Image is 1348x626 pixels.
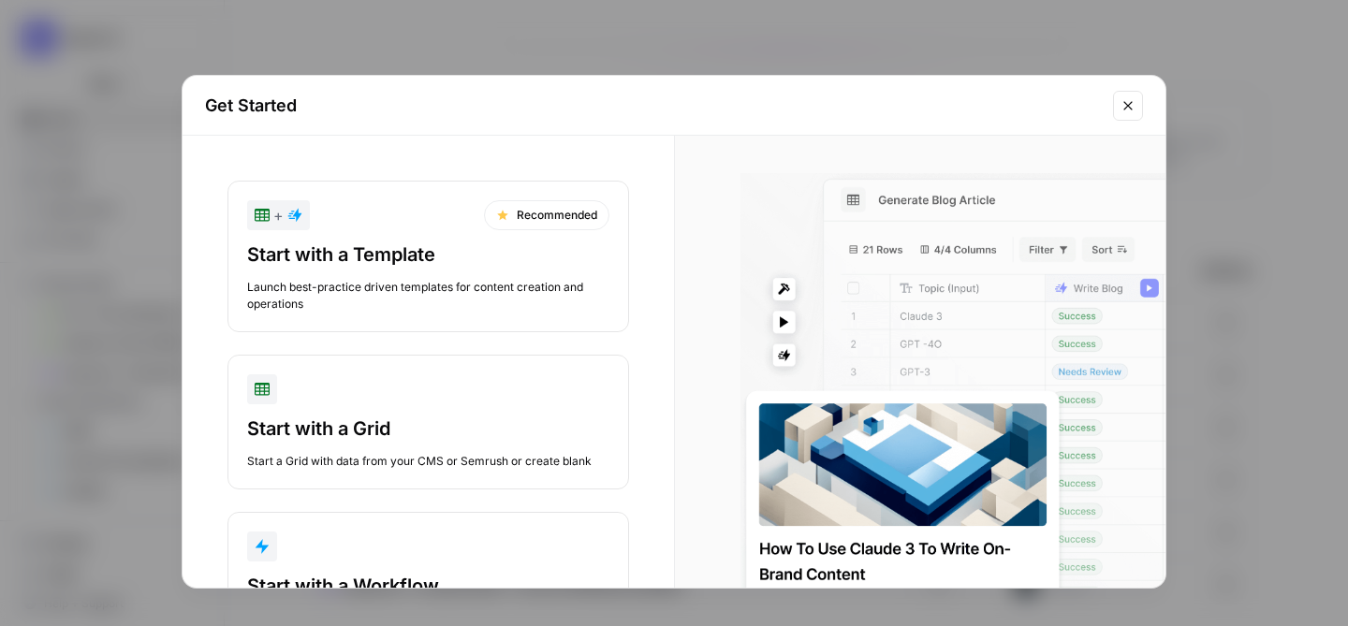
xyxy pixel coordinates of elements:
[247,241,609,268] div: Start with a Template
[247,453,609,470] div: Start a Grid with data from your CMS or Semrush or create blank
[227,355,629,489] button: Start with a GridStart a Grid with data from your CMS or Semrush or create blank
[484,200,609,230] div: Recommended
[1113,91,1143,121] button: Close modal
[247,573,609,599] div: Start with a Workflow
[247,279,609,313] div: Launch best-practice driven templates for content creation and operations
[227,181,629,332] button: +RecommendedStart with a TemplateLaunch best-practice driven templates for content creation and o...
[205,93,1102,119] h2: Get Started
[255,204,302,226] div: +
[247,415,609,442] div: Start with a Grid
